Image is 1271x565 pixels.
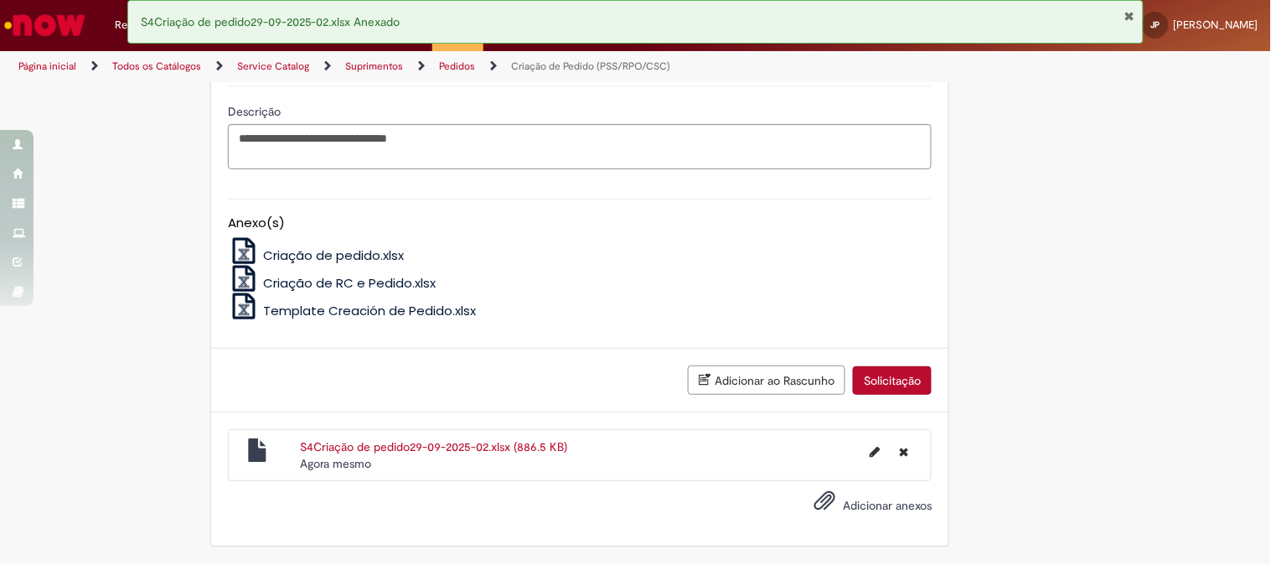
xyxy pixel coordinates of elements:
a: Template Creación de Pedido.xlsx [228,302,476,319]
textarea: Descrição [228,124,932,169]
a: S4Criação de pedido29-09-2025-02.xlsx (886.5 KB) [300,439,567,454]
button: Fechar Notificação [1124,9,1134,23]
a: Criação de pedido.xlsx [228,246,404,264]
button: Adicionar ao Rascunho [688,365,845,395]
a: Criação de Pedido (PSS/RPO/CSC) [511,60,670,73]
ul: Trilhas de página [13,51,834,82]
a: Suprimentos [345,60,403,73]
span: Descrição [228,104,284,119]
h5: Anexo(s) [228,216,932,231]
img: ServiceNow [2,8,88,42]
span: Template Creación de Pedido.xlsx [263,302,476,319]
button: Excluir S4Criação de pedido29-09-2025-02.xlsx [889,438,918,465]
a: Criação de RC e Pedido.xlsx [228,274,436,292]
span: Requisições [115,17,173,34]
a: Página inicial [18,60,76,73]
span: JP [1151,19,1160,30]
span: [PERSON_NAME] [1174,18,1258,32]
button: Editar nome de arquivo S4Criação de pedido29-09-2025-02.xlsx [860,438,890,465]
a: Todos os Catálogos [112,60,201,73]
button: Solicitação [853,366,932,395]
span: S4Criação de pedido29-09-2025-02.xlsx Anexado [141,14,400,29]
span: Adicionar anexos [843,499,932,514]
button: Adicionar anexos [809,485,840,524]
time: 29/09/2025 14:34:46 [300,456,371,471]
span: Criação de pedido.xlsx [263,246,404,264]
span: Agora mesmo [300,456,371,471]
a: Pedidos [439,60,475,73]
span: Criação de RC e Pedido.xlsx [263,274,436,292]
a: Service Catalog [237,60,309,73]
